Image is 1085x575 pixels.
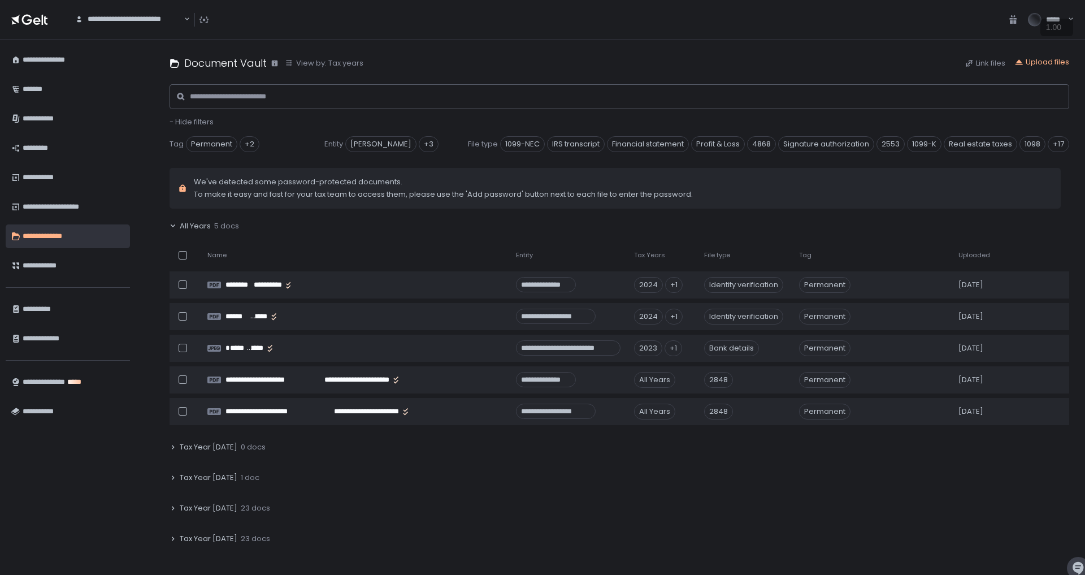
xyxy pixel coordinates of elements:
[547,136,605,152] span: IRS transcript
[75,24,183,36] input: Search for option
[965,58,1005,68] button: Link files
[958,280,983,290] span: [DATE]
[241,503,270,513] span: 23 docs
[194,189,693,200] span: To make it easy and fast for your tax team to access them, please use the 'Add password' button n...
[180,534,237,544] span: Tax Year [DATE]
[180,442,237,452] span: Tax Year [DATE]
[634,277,663,293] div: 2024
[634,372,675,388] div: All Years
[799,404,850,420] span: Permanent
[241,442,266,452] span: 0 docs
[704,277,783,293] div: Identity verification
[180,221,211,231] span: All Years
[1014,57,1069,67] button: Upload files
[704,309,783,325] div: Identity verification
[170,117,214,127] button: - Hide filters
[958,375,983,385] span: [DATE]
[419,136,439,152] div: +3
[1019,136,1045,152] span: 1098
[665,277,683,293] div: +1
[214,221,239,231] span: 5 docs
[285,58,363,68] button: View by: Tax years
[241,534,270,544] span: 23 docs
[186,136,237,152] span: Permanent
[68,8,190,31] div: Search for option
[799,251,811,260] span: Tag
[958,407,983,417] span: [DATE]
[958,343,983,353] span: [DATE]
[324,139,343,149] span: Entity
[180,473,237,483] span: Tax Year [DATE]
[607,136,689,152] span: Financial statement
[958,312,983,322] span: [DATE]
[241,473,259,483] span: 1 doc
[704,251,730,260] span: File type
[240,136,259,152] div: +2
[170,139,184,149] span: Tag
[634,309,663,325] div: 2024
[747,136,776,152] span: 4868
[207,251,227,260] span: Name
[345,136,416,152] span: [PERSON_NAME]
[194,177,693,187] span: We've detected some password-protected documents.
[704,372,733,388] div: 2848
[876,136,905,152] span: 2553
[170,116,214,127] span: - Hide filters
[634,340,662,356] div: 2023
[665,309,683,325] div: +1
[634,404,675,420] div: All Years
[634,251,665,260] span: Tax Years
[799,340,850,356] span: Permanent
[1048,136,1069,152] div: +17
[799,372,850,388] span: Permanent
[704,340,759,356] div: Bank details
[958,251,990,260] span: Uploaded
[778,136,874,152] span: Signature authorization
[500,136,545,152] span: 1099-NEC
[516,251,533,260] span: Entity
[944,136,1017,152] span: Real estate taxes
[907,136,941,152] span: 1099-K
[704,404,733,420] div: 2848
[184,55,267,71] h1: Document Vault
[665,340,682,356] div: +1
[799,309,850,325] span: Permanent
[468,139,498,149] span: File type
[691,136,745,152] span: Profit & Loss
[799,277,850,293] span: Permanent
[180,503,237,513] span: Tax Year [DATE]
